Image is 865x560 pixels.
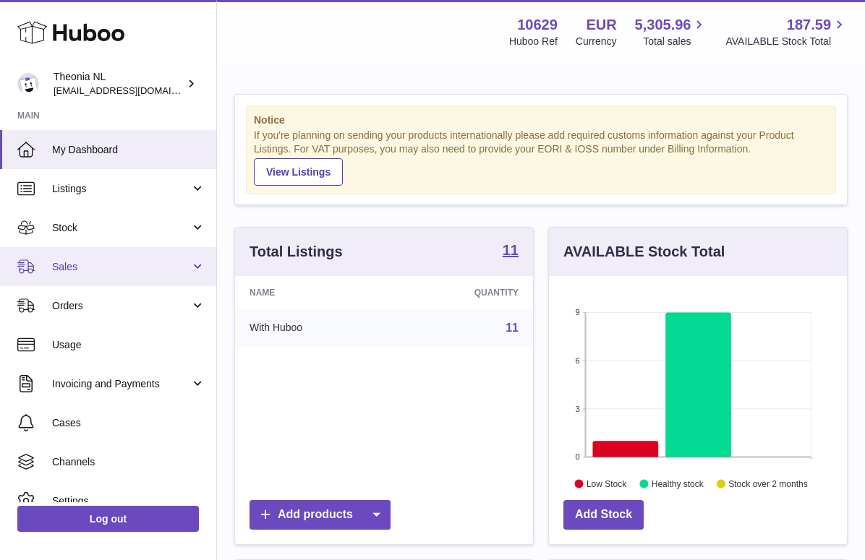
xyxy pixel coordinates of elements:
span: Cases [52,416,205,430]
a: 5,305.96 Total sales [635,15,708,48]
div: Huboo Ref [509,35,558,48]
a: Log out [17,506,199,532]
span: Settings [52,494,205,508]
h3: Total Listings [250,242,343,262]
a: Add products [250,500,391,530]
span: Channels [52,455,205,469]
span: 5,305.96 [635,15,691,35]
strong: EUR [586,15,616,35]
span: 187.59 [787,15,831,35]
td: With Huboo [235,309,392,347]
th: Quantity [392,276,533,309]
text: 0 [575,452,579,461]
span: Stock [52,221,190,235]
a: 11 [503,243,519,260]
div: If you're planning on sending your products internationally please add required customs informati... [254,129,828,185]
a: View Listings [254,158,343,186]
text: 3 [575,404,579,413]
h3: AVAILABLE Stock Total [563,242,725,262]
strong: 10629 [517,15,558,35]
a: Add Stock [563,500,644,530]
img: info@wholesomegoods.eu [17,73,39,95]
text: 9 [575,308,579,316]
span: Usage [52,338,205,352]
text: Low Stock [587,478,627,488]
span: Sales [52,260,190,274]
span: Total sales [643,35,707,48]
a: 187.59 AVAILABLE Stock Total [725,15,848,48]
span: My Dashboard [52,143,205,157]
div: Currency [576,35,617,48]
a: 11 [506,322,519,334]
span: Orders [52,299,190,313]
span: Invoicing and Payments [52,377,190,391]
span: AVAILABLE Stock Total [725,35,848,48]
text: Healthy stock [652,478,704,488]
th: Name [235,276,392,309]
text: Stock over 2 months [728,478,807,488]
span: [EMAIL_ADDRESS][DOMAIN_NAME] [54,85,213,96]
strong: 11 [503,243,519,257]
div: Theonia NL [54,70,184,98]
strong: Notice [254,113,828,127]
text: 6 [575,356,579,365]
span: Listings [52,182,190,196]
